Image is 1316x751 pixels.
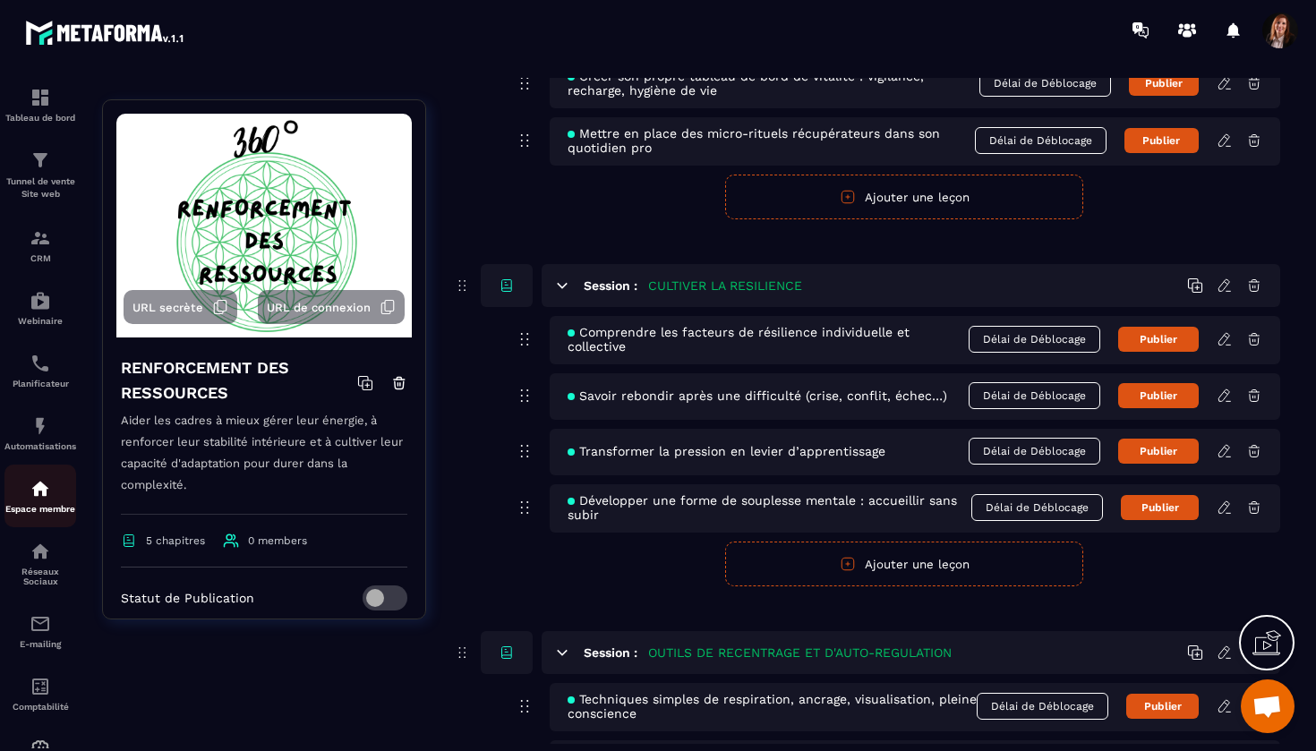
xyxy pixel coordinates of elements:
button: Ajouter une leçon [725,542,1083,586]
button: Publier [1124,128,1199,153]
p: Espace membre [4,504,76,514]
h4: RENFORCEMENT DES RESSOURCES [121,355,357,405]
p: Tableau de bord [4,113,76,123]
a: formationformationTableau de bord [4,73,76,136]
p: Comptabilité [4,702,76,712]
p: Automatisations [4,441,76,451]
button: Publier [1129,71,1199,96]
a: automationsautomationsEspace membre [4,465,76,527]
span: Créer son propre tableau de bord de vitalité : vigilance, recharge, hygiène de vie [568,69,979,98]
a: automationsautomationsWebinaire [4,277,76,339]
h6: Session : [584,278,637,293]
a: accountantaccountantComptabilité [4,662,76,725]
span: Délai de Déblocage [969,382,1100,409]
span: Délai de Déblocage [977,693,1108,720]
p: Aider les cadres à mieux gérer leur énergie, à renforcer leur stabilité intérieure et à cultiver ... [121,410,407,515]
p: Réseaux Sociaux [4,567,76,586]
span: Délai de Déblocage [969,326,1100,353]
span: Délai de Déblocage [979,70,1111,97]
p: CRM [4,253,76,263]
span: 0 members [248,534,307,547]
h5: OUTILS DE RECENTRAGE ET D'AUTO-REGULATION [648,644,952,661]
img: social-network [30,541,51,562]
img: automations [30,415,51,437]
span: Transformer la pression en levier d’apprentissage [568,444,885,458]
button: Ajouter une leçon [725,175,1083,219]
a: emailemailE-mailing [4,600,76,662]
a: formationformationTunnel de vente Site web [4,136,76,214]
p: Tunnel de vente Site web [4,175,76,201]
img: accountant [30,676,51,697]
img: formation [30,87,51,108]
button: Publier [1118,383,1199,408]
button: URL secrète [124,290,237,324]
span: Délai de Déblocage [969,438,1100,465]
button: Publier [1118,327,1199,352]
span: Savoir rebondir après une difficulté (crise, conflit, échec…) [568,388,947,403]
button: Publier [1121,495,1199,520]
a: Ouvrir le chat [1241,679,1295,733]
h5: CULTIVER LA RESILIENCE [648,277,802,294]
p: E-mailing [4,639,76,649]
span: Techniques simples de respiration, ancrage, visualisation, pleine conscience [568,692,977,721]
span: Délai de Déblocage [975,127,1107,154]
span: 5 chapitres [146,534,205,547]
img: automations [30,478,51,499]
h6: Session : [584,645,637,660]
span: Comprendre les facteurs de résilience individuelle et collective [568,325,969,354]
button: URL de connexion [258,290,405,324]
img: email [30,613,51,635]
img: logo [25,16,186,48]
span: URL secrète [132,301,203,314]
span: Délai de Déblocage [971,494,1103,521]
img: automations [30,290,51,311]
a: automationsautomationsAutomatisations [4,402,76,465]
a: schedulerschedulerPlanificateur [4,339,76,402]
p: Statut de Publication [121,591,254,605]
a: social-networksocial-networkRéseaux Sociaux [4,527,76,600]
span: Mettre en place des micro-rituels récupérateurs dans son quotidien pro [568,126,975,155]
span: URL de connexion [267,301,371,314]
button: Publier [1118,439,1199,464]
span: Développer une forme de souplesse mentale : accueillir sans subir [568,493,971,522]
p: Webinaire [4,316,76,326]
p: Planificateur [4,379,76,388]
img: scheduler [30,353,51,374]
button: Publier [1126,694,1199,719]
a: formationformationCRM [4,214,76,277]
img: formation [30,149,51,171]
img: background [116,114,412,337]
img: formation [30,227,51,249]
